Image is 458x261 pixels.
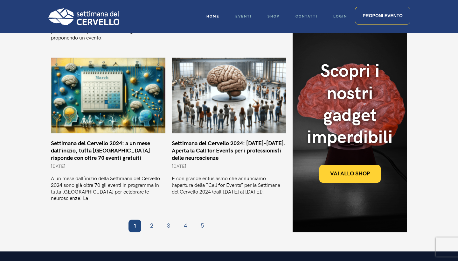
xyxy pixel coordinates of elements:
div: Scopri i nostri gadget imperdibili [307,60,393,149]
p: A un mese dall’inizio della Settimana del Cervello 2024 sono già oltre 70 gli eventi in programma... [51,176,165,202]
span: Shop [267,14,280,18]
a: Settimana del Cervello 2024: a un mese dall’inizio, tutta [GEOGRAPHIC_DATA] risponde con oltre 70... [51,140,150,162]
span: [DATE] [51,164,66,169]
img: Logo [48,8,119,25]
a: 3 [162,220,175,232]
span: Proponi evento [363,13,403,18]
a: 2 [145,220,158,232]
span: 1 [128,220,141,232]
a: Settimana del Cervello 2024: [DATE]-[DATE]. Aperta la Call for Events per i professionisti delle ... [172,140,286,162]
span: Home [206,14,219,18]
a: 5 [196,220,209,232]
a: 4 [179,220,192,232]
a: Proponi evento [355,7,410,25]
span: Eventi [235,14,252,18]
span: Login [333,14,347,18]
p: È con grande entusiasmo che annunciamo l’apertura della “Call for Events” per la Settimana del Ce... [172,176,286,195]
span: [DATE] [172,164,186,169]
nav: Paginazione [51,220,286,232]
span: Contatti [295,14,317,18]
a: Vai allo shop [319,165,380,183]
